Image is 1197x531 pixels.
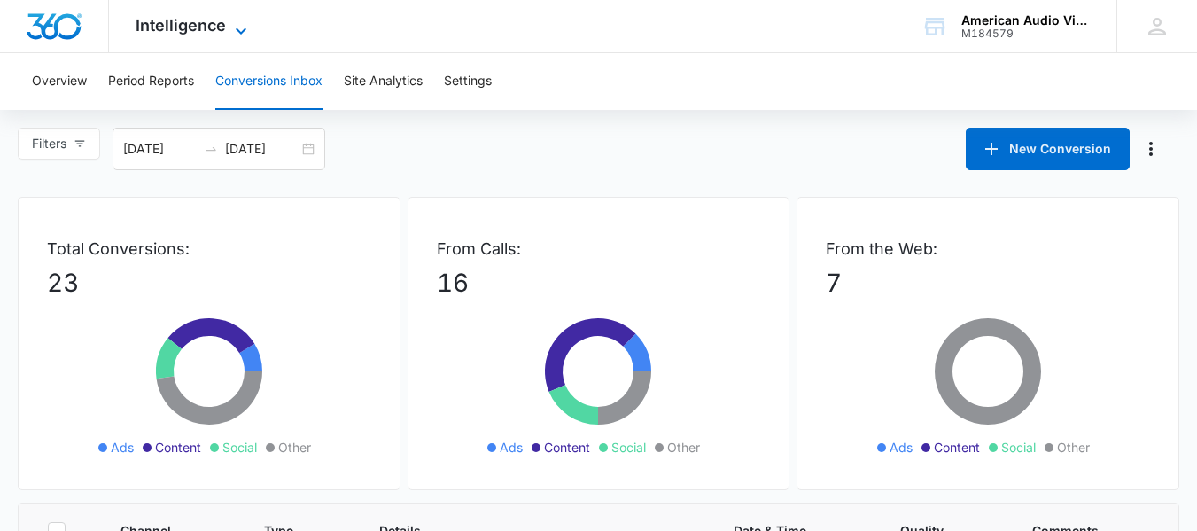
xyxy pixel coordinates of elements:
[611,438,646,457] span: Social
[667,438,700,457] span: Other
[961,13,1091,27] div: account name
[108,53,194,110] button: Period Reports
[500,438,523,457] span: Ads
[225,139,299,159] input: End date
[32,134,66,153] span: Filters
[204,142,218,156] span: swap-right
[826,264,1150,301] p: 7
[47,237,371,261] p: Total Conversions:
[136,16,226,35] span: Intelligence
[278,438,311,457] span: Other
[437,264,761,301] p: 16
[966,128,1130,170] button: New Conversion
[111,438,134,457] span: Ads
[934,438,980,457] span: Content
[437,237,761,261] p: From Calls:
[544,438,590,457] span: Content
[123,139,197,159] input: Start date
[1057,438,1090,457] span: Other
[215,53,323,110] button: Conversions Inbox
[18,128,100,160] button: Filters
[826,237,1150,261] p: From the Web:
[890,438,913,457] span: Ads
[47,264,371,301] p: 23
[222,438,257,457] span: Social
[344,53,423,110] button: Site Analytics
[155,438,201,457] span: Content
[1137,135,1165,163] button: Manage Numbers
[1001,438,1036,457] span: Social
[961,27,1091,40] div: account id
[204,142,218,156] span: to
[32,53,87,110] button: Overview
[444,53,492,110] button: Settings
